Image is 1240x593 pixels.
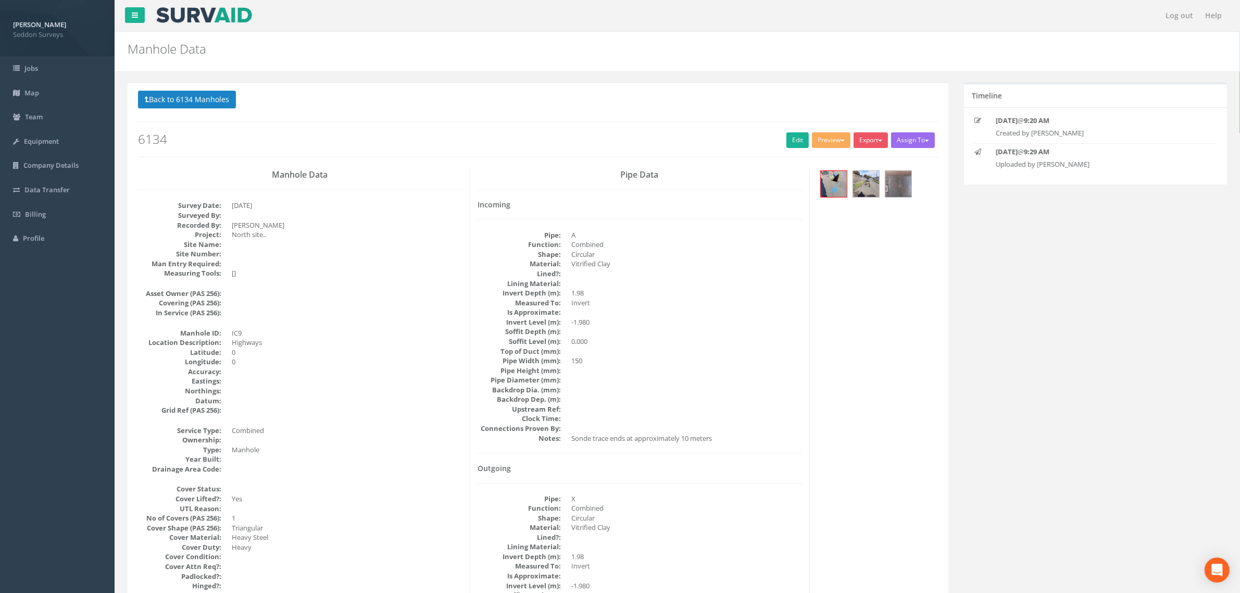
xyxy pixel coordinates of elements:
h2: 6134 [138,132,938,146]
img: 1f21a221-1875-b1b8-693b-e1b9ffba7486_2b9cedef-3ff1-11bb-91fe-7ecc805b3a2f_thumb.jpg [821,171,847,197]
dt: Cover Duty: [138,542,221,552]
dt: Function: [478,503,561,513]
dd: North site.. [232,230,461,240]
span: Profile [23,233,44,243]
dt: UTL Reason: [138,504,221,514]
dd: 150 [571,356,801,366]
img: 1f21a221-1875-b1b8-693b-e1b9ffba7486_d38636f0-bb0e-8a68-d387-7826e0bcf892_thumb.jpg [885,171,911,197]
dt: Shape: [478,513,561,523]
dt: Soffit Level (m): [478,337,561,347]
dt: No of Covers (PAS 256): [138,513,221,523]
dt: In Service (PAS 256): [138,308,221,318]
strong: 9:29 AM [1024,147,1049,156]
span: Team [25,112,43,121]
h4: Incoming [478,201,801,208]
dt: Northings: [138,386,221,396]
dd: Manhole [232,445,461,455]
dd: Circular [571,250,801,260]
dd: Yes [232,494,461,504]
dt: Cover Attn Req?: [138,562,221,572]
dt: Pipe: [478,230,561,240]
dd: [PERSON_NAME] [232,220,461,230]
p: Created by [PERSON_NAME] [996,128,1195,138]
dt: Grid Ref (PAS 256): [138,405,221,415]
dt: Drainage Area Code: [138,464,221,474]
dt: Man Entry Required: [138,259,221,269]
dt: Invert Depth (m): [478,288,561,298]
dt: Invert Depth (m): [478,552,561,562]
dt: Notes: [478,434,561,443]
span: Jobs [24,64,38,73]
dt: Measured To: [478,298,561,308]
button: Preview [812,132,850,148]
dd: Heavy [232,542,461,552]
dt: Function: [478,240,561,250]
dt: Is Approximate: [478,571,561,581]
dd: IC9 [232,328,461,338]
dt: Covering (PAS 256): [138,298,221,308]
dt: Connections Proven By: [478,424,561,434]
dt: Lining Material: [478,542,561,552]
dd: 0 [232,348,461,357]
dt: Pipe Height (mm): [478,366,561,376]
dt: Service Type: [138,426,221,436]
dt: Site Number: [138,249,221,259]
a: [PERSON_NAME] Seddon Surveys [13,17,102,39]
dd: [DATE] [232,201,461,211]
span: Company Details [23,160,79,170]
dt: Ownership: [138,435,221,445]
dt: Recorded By: [138,220,221,230]
dd: Vitrified Clay [571,523,801,533]
dt: Type: [138,445,221,455]
dt: Backdrop Dia. (mm): [478,385,561,395]
dt: Invert Level (m): [478,317,561,327]
dt: Soffit Depth (m): [478,327,561,337]
div: Open Intercom Messenger [1205,558,1230,583]
dd: Vitrified Clay [571,259,801,269]
dt: Site Name: [138,240,221,250]
dt: Lining Material: [478,279,561,289]
dd: Triangular [232,523,461,533]
dd: Invert [571,298,801,308]
dt: Survey Date: [138,201,221,211]
h4: Outgoing [478,464,801,472]
dt: Accuracy: [138,367,221,377]
dd: Combined [571,503,801,513]
h3: Pipe Data [478,170,801,180]
dt: Lined?: [478,533,561,542]
dt: Material: [478,259,561,269]
p: @ [996,147,1195,157]
a: Edit [786,132,809,148]
button: Export [854,132,888,148]
dd: Highways [232,338,461,348]
dt: Measuring Tools: [138,268,221,278]
span: Equipment [24,137,59,146]
strong: [PERSON_NAME] [13,20,66,29]
p: @ [996,116,1195,126]
dd: Combined [571,240,801,250]
span: Data Transfer [24,185,70,194]
dt: Cover Status: [138,484,221,494]
dt: Lined?: [478,269,561,279]
strong: [DATE] [996,147,1018,156]
dt: Pipe Width (mm): [478,356,561,366]
img: 1f21a221-1875-b1b8-693b-e1b9ffba7486_41561660-a28c-ed20-9840-2acd1e1ba63d_thumb.jpg [853,171,879,197]
dt: Measured To: [478,561,561,571]
dt: Material: [478,523,561,533]
dt: Upstream Ref: [478,404,561,414]
dt: Eastings: [138,376,221,386]
h2: Manhole Data [128,42,1041,56]
dd: X [571,494,801,504]
dt: Hinged?: [138,581,221,591]
dd: 1.98 [571,288,801,298]
dt: Manhole ID: [138,328,221,338]
dd: 1 [232,513,461,523]
dt: Pipe Diameter (mm): [478,375,561,385]
dd: 0 [232,357,461,367]
dt: Backdrop Dep. (m): [478,394,561,404]
dt: Top of Duct (mm): [478,347,561,356]
dd: [] [232,268,461,278]
dt: Latitude: [138,348,221,357]
dd: -1.980 [571,581,801,591]
dd: 1.98 [571,552,801,562]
